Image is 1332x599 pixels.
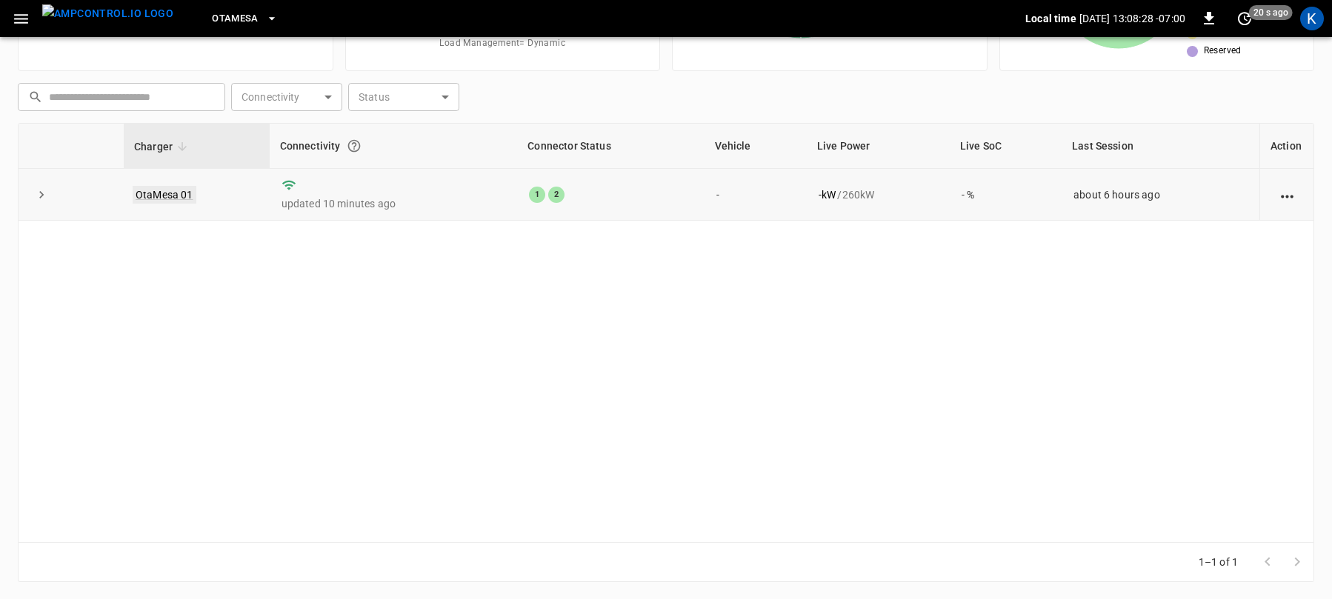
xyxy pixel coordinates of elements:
[529,187,545,203] div: 1
[807,124,950,169] th: Live Power
[1079,11,1185,26] p: [DATE] 13:08:28 -07:00
[1025,11,1076,26] p: Local time
[950,169,1062,221] td: - %
[341,133,367,159] button: Connection between the charger and our software.
[439,36,565,51] span: Load Management = Dynamic
[1249,5,1293,20] span: 20 s ago
[1259,124,1313,169] th: Action
[950,124,1062,169] th: Live SoC
[1300,7,1324,30] div: profile-icon
[134,138,192,155] span: Charger
[280,133,507,159] div: Connectivity
[1278,187,1296,202] div: action cell options
[1199,555,1238,569] p: 1–1 of 1
[133,186,196,204] a: OtaMesa 01
[517,124,704,169] th: Connector Status
[212,10,259,27] span: OtaMesa
[819,187,938,202] div: / 260 kW
[1204,44,1242,58] span: Reserved
[819,187,836,202] p: - kW
[705,169,807,221] td: -
[1233,7,1256,30] button: set refresh interval
[1062,169,1259,221] td: about 6 hours ago
[206,4,284,33] button: OtaMesa
[1062,124,1259,169] th: Last Session
[30,184,53,206] button: expand row
[282,196,506,211] p: updated 10 minutes ago
[705,124,807,169] th: Vehicle
[42,4,173,23] img: ampcontrol.io logo
[548,187,565,203] div: 2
